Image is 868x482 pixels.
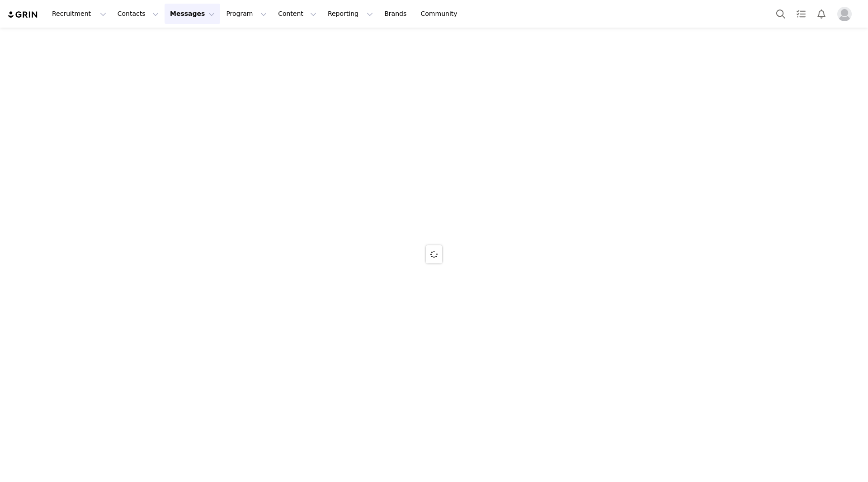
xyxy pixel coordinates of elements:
button: Recruitment [47,4,112,24]
a: Tasks [791,4,811,24]
button: Reporting [322,4,378,24]
a: Community [415,4,467,24]
button: Contacts [112,4,164,24]
button: Search [771,4,791,24]
button: Profile [832,7,861,21]
a: Brands [379,4,415,24]
button: Content [273,4,322,24]
button: Messages [165,4,220,24]
img: placeholder-profile.jpg [837,7,852,21]
button: Program [221,4,272,24]
img: grin logo [7,10,39,19]
button: Notifications [811,4,831,24]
